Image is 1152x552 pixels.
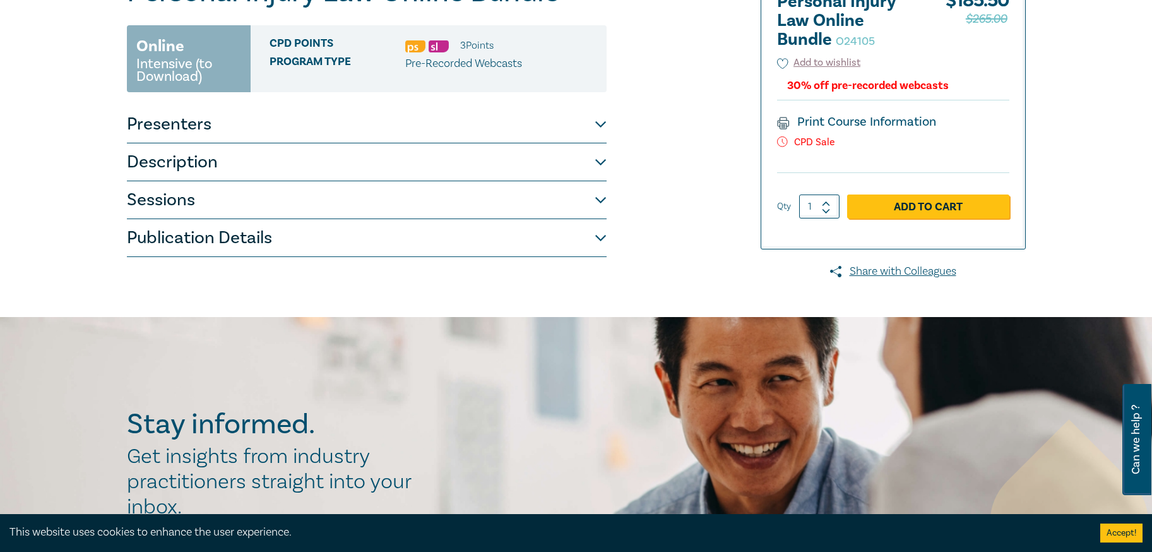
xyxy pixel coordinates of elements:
li: 3 Point s [460,37,494,54]
button: Description [127,143,607,181]
img: Substantive Law [429,40,449,52]
a: Add to Cart [847,195,1009,219]
h2: Get insights from industry practitioners straight into your inbox. [127,444,425,520]
label: Qty [777,200,791,213]
span: Program type [270,56,405,72]
button: Presenters [127,105,607,143]
span: Can we help ? [1130,392,1142,488]
div: 30% off pre-recorded webcasts [787,80,949,92]
p: CPD Sale [777,136,1009,148]
button: Publication Details [127,219,607,257]
span: $265.00 [966,9,1007,29]
a: Share with Colleagues [761,263,1026,280]
img: Professional Skills [405,40,425,52]
h3: Online [136,35,184,57]
h2: Stay informed. [127,408,425,441]
div: This website uses cookies to enhance the user experience. [9,524,1081,541]
input: 1 [799,195,840,219]
span: CPD Points [270,37,405,54]
button: Sessions [127,181,607,219]
small: O24105 [836,34,875,49]
small: Intensive (to Download) [136,57,241,83]
a: Print Course Information [777,114,937,130]
button: Add to wishlist [777,56,861,70]
button: Accept cookies [1100,524,1143,543]
p: Pre-Recorded Webcasts [405,56,522,72]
